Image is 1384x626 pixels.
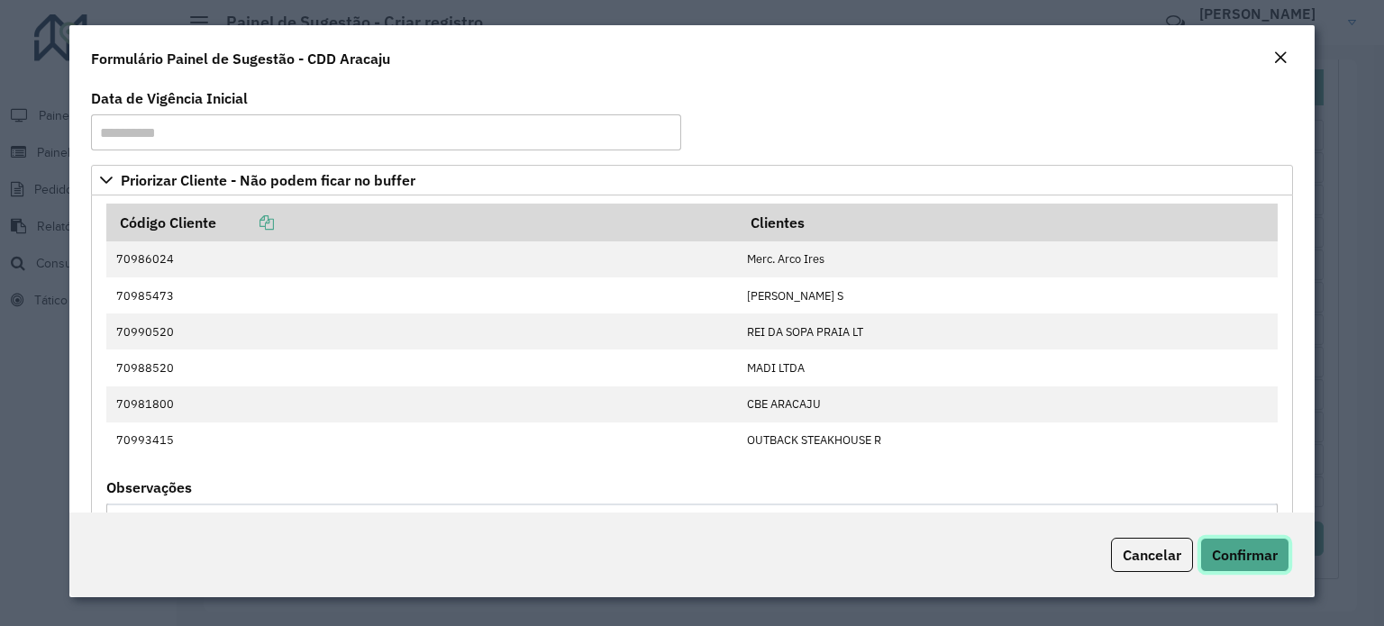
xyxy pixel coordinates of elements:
[738,386,1278,422] td: CBE ARACAJU
[1200,538,1289,572] button: Confirmar
[106,313,738,349] td: 70990520
[738,313,1278,349] td: REI DA SOPA PRAIA LT
[91,48,390,69] h4: Formulário Painel de Sugestão - CDD Aracaju
[91,87,248,109] label: Data de Vigência Inicial
[106,476,192,498] label: Observações
[1111,538,1193,572] button: Cancelar
[738,422,1278,458] td: OUTBACK STEAKHOUSE R
[106,386,738,422] td: 70981800
[1123,546,1181,564] span: Cancelar
[1268,47,1293,70] button: Close
[121,173,415,187] span: Priorizar Cliente - Não podem ficar no buffer
[106,204,738,241] th: Código Cliente
[738,349,1278,386] td: MADI LTDA
[1273,50,1288,65] em: Fechar
[738,277,1278,313] td: [PERSON_NAME] S
[106,349,738,386] td: 70988520
[91,165,1293,195] a: Priorizar Cliente - Não podem ficar no buffer
[106,241,738,277] td: 70986024
[216,213,274,231] a: Copiar
[1212,546,1278,564] span: Confirmar
[738,204,1278,241] th: Clientes
[738,241,1278,277] td: Merc. Arco Ires
[106,422,738,458] td: 70993415
[106,277,738,313] td: 70985473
